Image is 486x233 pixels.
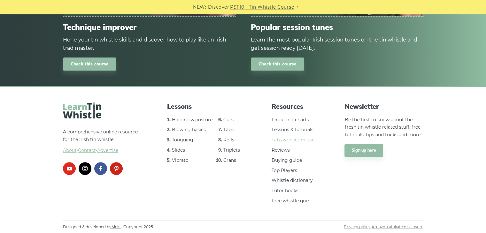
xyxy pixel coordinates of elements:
[230,4,294,11] a: PST10 - Tin Whistle Course
[110,162,123,175] a: pinterest
[97,147,118,153] span: Advertise
[344,144,383,157] a: Sign up here
[63,102,101,118] img: LearnTinWhistle.com
[193,4,206,11] span: NEW:
[251,36,423,52] div: Learn the most popular Irish session tunes on the tin whistle and get session ready [DATE].
[63,128,142,154] p: A comprehensive online resource for the Irish tin whistle.
[172,147,185,153] a: Slides
[78,147,96,153] span: Contact
[63,162,76,175] a: youtube
[223,147,240,153] a: Triplets
[251,23,423,32] span: Popular session tunes
[344,116,423,139] p: Be the first to know about the fresh tin whistle related stuff, free tutorials, tips and tricks a...
[272,102,319,111] span: Resources
[63,57,116,71] a: Check this course
[344,224,423,230] span: ·
[272,137,314,143] a: Tabs & sheet music
[272,157,302,163] a: Buying guide
[79,162,91,175] a: instagram
[344,224,371,229] a: Privacy policy
[272,127,313,132] a: Lessons & tutorials
[272,188,298,193] a: Tutor books
[344,102,423,111] span: Newsletter
[223,127,234,132] a: Taps
[63,147,77,153] a: About
[172,137,193,143] a: Tonguing
[63,23,235,32] span: Technique improver
[272,147,290,153] a: Reviews
[172,127,206,132] a: Blowing basics
[63,36,235,52] div: Hone your tin whistle skills and discover how to play like an Irish trad master.
[63,224,153,230] span: Designed & developed by · Copyright 2025
[167,102,246,111] span: Lessons
[223,157,236,163] a: Crans
[272,168,297,173] a: Top Players
[372,224,423,229] a: Amazon affiliate disclosure
[208,4,229,11] span: Discover
[272,177,313,183] a: Whistle dictionary
[272,117,309,123] a: Fingering charts
[63,147,142,154] span: ·
[172,157,189,163] a: Vibrato
[112,224,121,229] a: Meks
[272,198,309,204] a: Free whistle quiz
[251,57,304,71] a: Check this course
[223,137,234,143] a: Rolls
[223,117,234,123] a: Cuts
[172,117,212,123] a: Holding & posture
[78,147,118,153] a: Contact·Advertise
[94,162,107,175] a: facebook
